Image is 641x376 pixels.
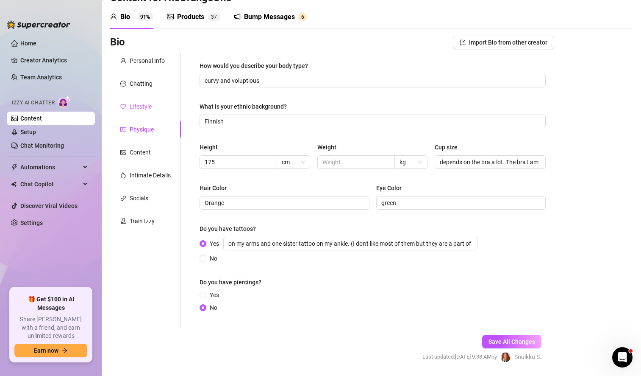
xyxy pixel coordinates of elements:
button: Import Bio from other creator [453,36,554,49]
div: Products [177,12,204,22]
div: Train Izzy [130,216,155,226]
span: Save All Changes [488,338,535,345]
span: user [120,58,126,64]
a: Home [20,40,36,47]
a: Setup [20,129,36,135]
label: Weight [317,143,342,152]
span: Snuikku S. [514,352,541,362]
input: Cup size [440,157,539,167]
a: Chat Monitoring [20,142,64,149]
span: arrow-right [62,348,68,354]
label: Height [200,143,224,152]
span: experiment [120,218,126,224]
iframe: Intercom live chat [612,347,633,368]
span: No [206,303,221,312]
div: Eye Color [376,183,402,193]
a: Content [20,115,42,122]
a: Creator Analytics [20,53,88,67]
div: Intimate Details [130,171,171,180]
span: heart [120,104,126,109]
span: user [110,13,117,20]
button: Save All Changes [482,335,541,348]
img: Chat Copilot [11,181,17,187]
div: Socials [130,194,148,203]
sup: 6 [298,13,307,21]
label: Do you have piercings? [200,278,267,287]
div: Personal Info [130,56,165,65]
span: cm [282,156,305,168]
span: 🎁 Get $100 in AI Messages [14,295,87,312]
span: No [206,254,221,263]
span: fire [120,172,126,178]
button: Earn nowarrow-right [14,344,87,357]
div: Do you have tattoos? [200,224,256,233]
span: Earn now [34,347,58,354]
span: thunderbolt [11,164,18,171]
span: Chat Copilot [20,177,80,191]
img: AI Chatter [58,95,71,108]
label: What is your ethnic background? [200,102,293,111]
span: picture [120,149,126,155]
span: 3 [211,14,214,20]
span: picture [167,13,174,20]
a: Settings [20,219,43,226]
div: Do you have piercings? [200,278,261,287]
span: Yes [206,290,222,300]
div: Cup size [435,143,458,152]
label: Do you have tattoos? [200,224,262,233]
span: Import Bio from other creator [469,39,547,46]
input: Weight [322,157,388,167]
sup: 91% [137,13,153,21]
input: How would you describe your body type? [205,76,539,85]
input: Height [205,157,270,167]
div: Lifestyle [130,102,152,111]
div: What is your ethnic background? [200,102,287,111]
label: Cup size [435,143,463,152]
span: message [120,81,126,87]
div: Hair Color [200,183,227,193]
div: Weight [317,143,336,152]
input: What is your ethnic background? [205,117,539,126]
span: kg [400,156,423,168]
div: Bump Messages [244,12,295,22]
label: How would you describe your body type? [200,61,314,70]
span: import [460,39,466,45]
span: notification [234,13,241,20]
input: Hair Color [205,198,363,208]
span: Share [PERSON_NAME] with a friend, and earn unlimited rewards [14,315,87,340]
span: 7 [214,14,217,20]
span: Izzy AI Chatter [12,99,55,107]
div: Physique [130,125,154,134]
sup: 37 [208,13,220,21]
img: Snuikku Snuikkunen [501,352,511,362]
label: Eye Color [376,183,408,193]
span: Automations [20,160,80,174]
div: How would you describe your body type? [200,61,308,70]
span: link [120,195,126,201]
h3: Bio [110,36,125,49]
img: logo-BBDzfeDw.svg [7,20,70,29]
div: Chatting [130,79,153,88]
a: Team Analytics [20,74,62,81]
span: 6 [301,14,304,20]
input: Yes [223,237,477,250]
a: Discover Viral Videos [20,202,78,209]
span: Yes [206,237,481,250]
span: Last updated: [DATE] 9:38 AM by [422,353,497,361]
input: Eye Color [381,198,539,208]
div: Content [130,148,151,157]
div: Bio [120,12,130,22]
label: Hair Color [200,183,233,193]
div: Height [200,143,218,152]
span: idcard [120,126,126,132]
